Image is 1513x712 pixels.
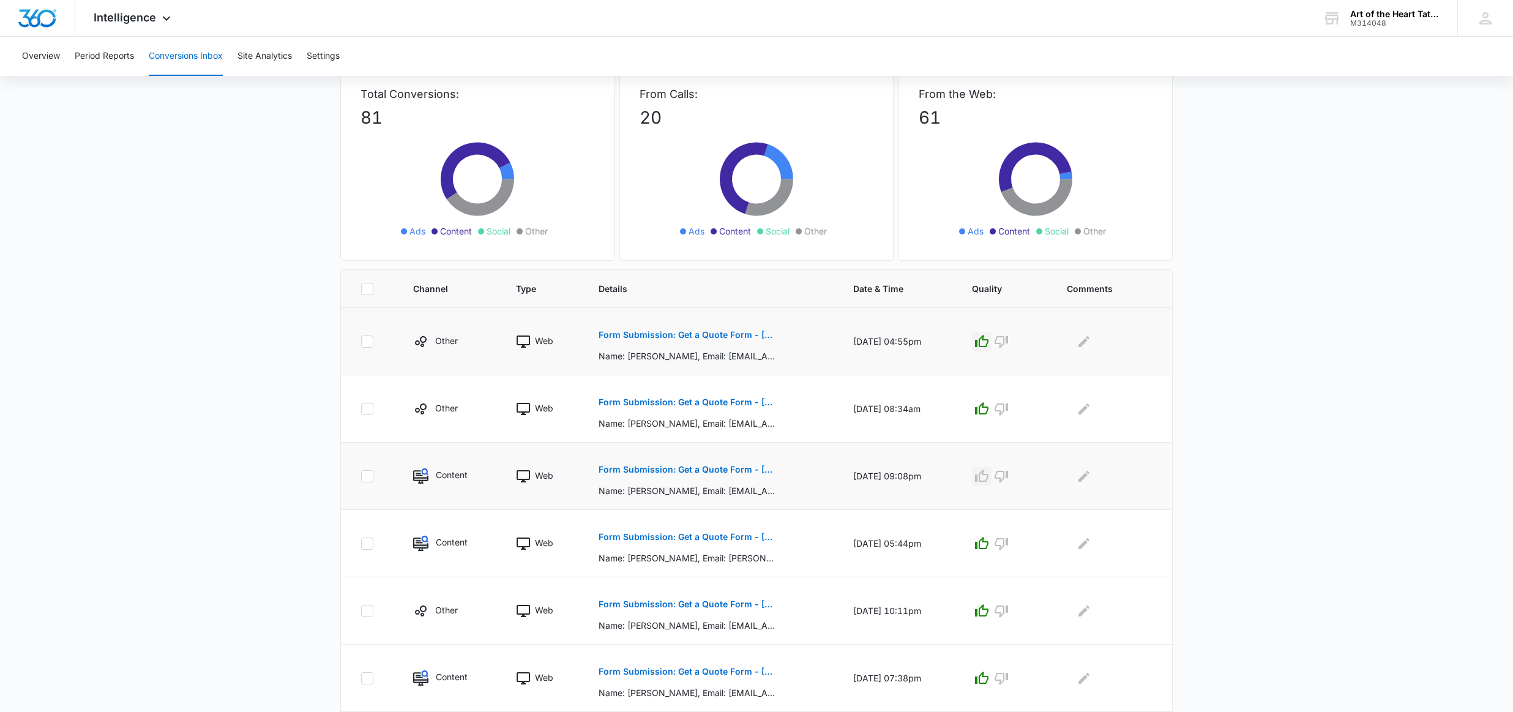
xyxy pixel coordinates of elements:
div: account name [1350,9,1440,19]
button: Overview [22,37,60,76]
p: From the Web: [919,86,1152,102]
span: Ads [968,225,984,238]
span: Comments [1067,282,1135,295]
td: [DATE] 05:44pm [839,510,958,577]
p: 81 [361,105,594,130]
button: Form Submission: Get a Quote Form - [US_STATE] (was previously both) [599,522,777,552]
p: Name: [PERSON_NAME], Email: [EMAIL_ADDRESS][DOMAIN_NAME], Phone: [PHONE_NUMBER], How can we help?... [599,484,777,497]
button: Conversions Inbox [149,37,223,76]
span: Social [1045,225,1069,238]
button: Edit Comments [1074,399,1094,419]
p: Content [436,468,468,481]
p: Name: [PERSON_NAME], Email: [EMAIL_ADDRESS][DOMAIN_NAME], Phone: null, How can we help?: Wanting ... [599,686,777,699]
td: [DATE] 04:55pm [839,308,958,375]
p: From Calls: [640,86,873,102]
button: Edit Comments [1074,467,1094,486]
button: Edit Comments [1074,332,1094,351]
p: Form Submission: Get a Quote Form - [GEOGRAPHIC_DATA] [599,331,777,339]
p: Form Submission: Get a Quote Form - [GEOGRAPHIC_DATA] [599,398,777,407]
p: 61 [919,105,1152,130]
p: Name: [PERSON_NAME], Email: [EMAIL_ADDRESS][DOMAIN_NAME], Phone: [PHONE_NUMBER], How can we help?... [599,350,777,362]
span: Ads [689,225,704,238]
td: [DATE] 09:08pm [839,443,958,510]
p: Content [436,536,468,549]
p: Web [535,334,553,347]
button: Settings [307,37,340,76]
span: Content [998,225,1030,238]
span: Content [719,225,751,238]
p: Other [435,334,458,347]
p: Total Conversions: [361,86,594,102]
span: Quality [972,282,1019,295]
button: Form Submission: Get a Quote Form - [GEOGRAPHIC_DATA] [599,388,777,417]
button: Site Analytics [237,37,292,76]
p: Form Submission: Get a Quote Form - [GEOGRAPHIC_DATA] [599,600,777,609]
p: Other [435,402,458,414]
span: Ads [409,225,425,238]
span: Channel [413,282,469,295]
p: Web [535,536,553,549]
span: Type [516,282,551,295]
p: Web [535,469,553,482]
span: Social [766,225,790,238]
p: Web [535,671,553,684]
p: 20 [640,105,873,130]
p: Form Submission: Get a Quote Form - [US_STATE] (was previously both) [599,533,777,541]
div: account id [1350,19,1440,28]
span: Social [487,225,510,238]
span: Date & Time [853,282,925,295]
span: Intelligence [94,11,156,24]
p: Content [436,670,468,683]
button: Edit Comments [1074,601,1094,621]
td: [DATE] 08:34am [839,375,958,443]
span: Details [599,282,805,295]
button: Form Submission: Get a Quote Form - [GEOGRAPHIC_DATA] [599,320,777,350]
p: Name: [PERSON_NAME], Email: [EMAIL_ADDRESS][DOMAIN_NAME], Phone: [PHONE_NUMBER], How can we help?... [599,619,777,632]
p: Form Submission: Get a Quote Form - [US_STATE] (was previously both) [599,465,777,474]
p: Other [435,604,458,616]
td: [DATE] 10:11pm [839,577,958,645]
button: Edit Comments [1074,534,1094,553]
p: Name: [PERSON_NAME], Email: [EMAIL_ADDRESS][DOMAIN_NAME], Phone: [PHONE_NUMBER], How can we help?... [599,417,777,430]
p: Form Submission: Get a Quote Form - [US_STATE] (was previously both) [599,667,777,676]
button: Form Submission: Get a Quote Form - [US_STATE] (was previously both) [599,455,777,484]
p: Name: [PERSON_NAME], Email: [PERSON_NAME][EMAIL_ADDRESS][PERSON_NAME][DOMAIN_NAME], Phone: [PHONE... [599,552,777,564]
button: Form Submission: Get a Quote Form - [GEOGRAPHIC_DATA] [599,590,777,619]
span: Content [440,225,472,238]
span: Other [804,225,827,238]
p: Web [535,402,553,414]
p: Web [535,604,553,616]
td: [DATE] 07:38pm [839,645,958,712]
span: Other [525,225,548,238]
button: Period Reports [75,37,134,76]
span: Other [1083,225,1106,238]
button: Form Submission: Get a Quote Form - [US_STATE] (was previously both) [599,657,777,686]
button: Edit Comments [1074,669,1094,688]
